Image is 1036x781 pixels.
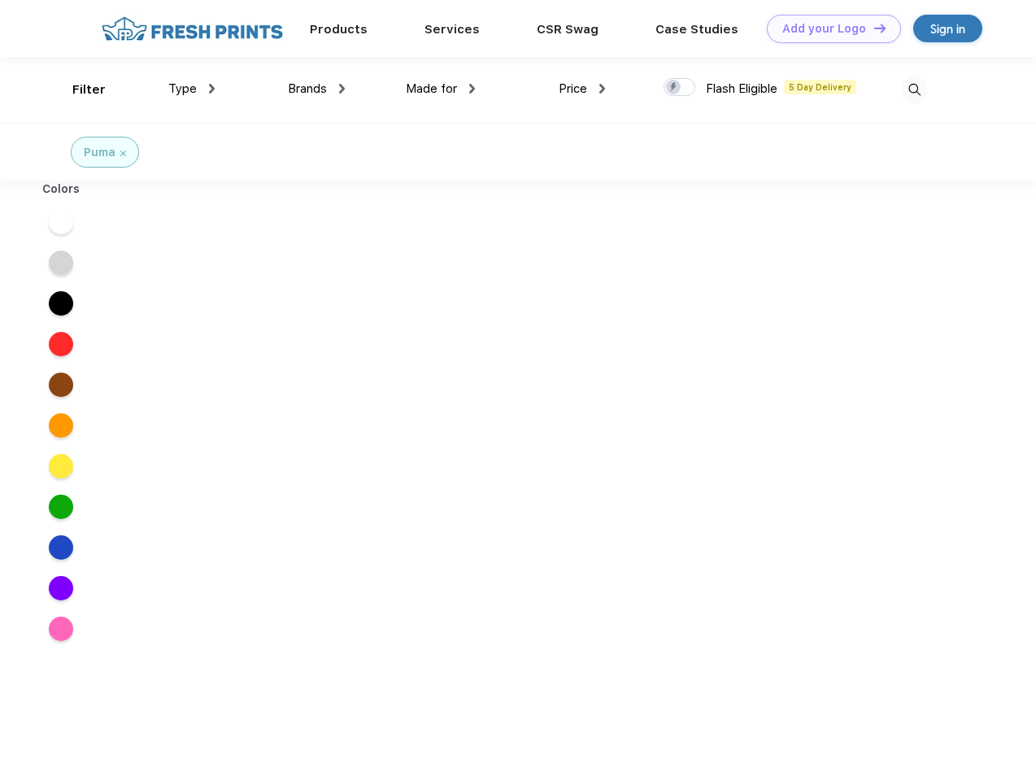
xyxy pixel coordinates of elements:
[84,144,115,161] div: Puma
[537,22,599,37] a: CSR Swag
[874,24,886,33] img: DT
[209,84,215,94] img: dropdown.png
[706,81,777,96] span: Flash Eligible
[469,84,475,94] img: dropdown.png
[30,181,93,198] div: Colors
[782,22,866,36] div: Add your Logo
[930,20,965,38] div: Sign in
[424,22,480,37] a: Services
[784,80,856,94] span: 5 Day Delivery
[599,84,605,94] img: dropdown.png
[339,84,345,94] img: dropdown.png
[913,15,982,42] a: Sign in
[72,81,106,99] div: Filter
[120,151,126,156] img: filter_cancel.svg
[559,81,587,96] span: Price
[97,15,288,43] img: fo%20logo%202.webp
[901,76,928,103] img: desktop_search.svg
[406,81,457,96] span: Made for
[168,81,197,96] span: Type
[288,81,327,96] span: Brands
[310,22,368,37] a: Products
